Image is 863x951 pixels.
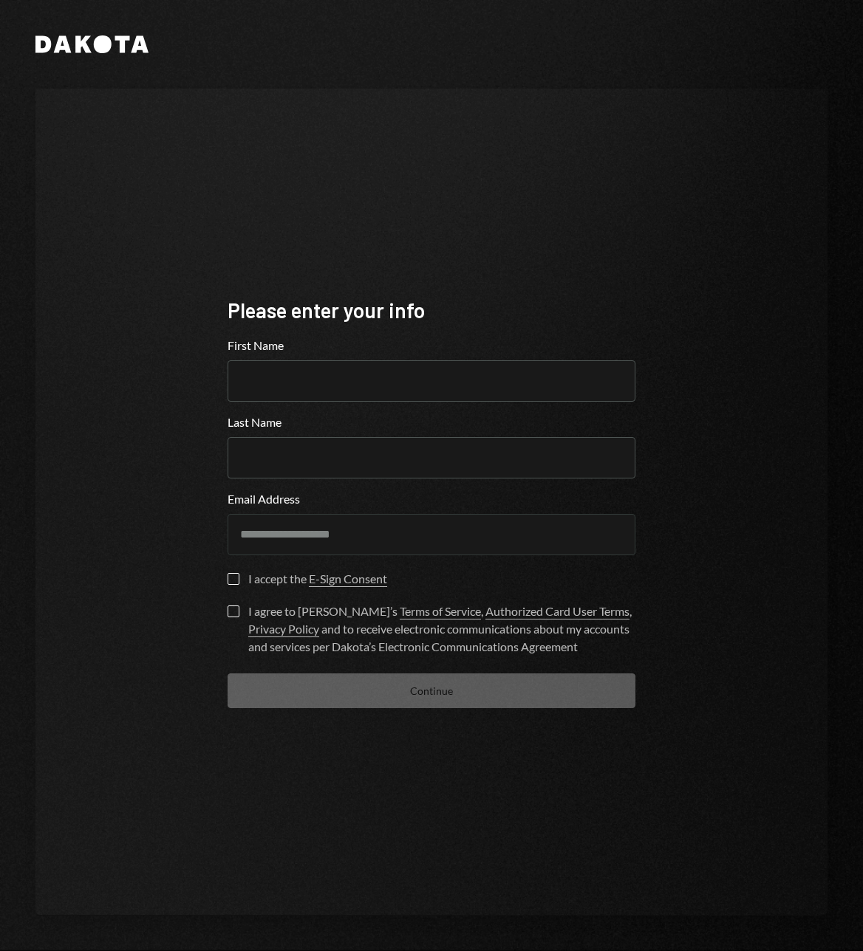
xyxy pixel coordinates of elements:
[400,604,481,619] a: Terms of Service
[228,573,239,585] button: I accept the E-Sign Consent
[309,571,387,587] a: E-Sign Consent
[248,622,319,637] a: Privacy Policy
[228,490,635,508] label: Email Address
[228,413,635,431] label: Last Name
[228,296,635,325] div: Please enter your info
[485,604,630,619] a: Authorized Card User Terms
[248,602,635,656] div: I agree to [PERSON_NAME]’s , , and to receive electronic communications about my accounts and ser...
[228,337,635,354] label: First Name
[248,570,387,588] div: I accept the
[228,605,239,617] button: I agree to [PERSON_NAME]’s Terms of Service, Authorized Card User Terms, Privacy Policy and to re...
